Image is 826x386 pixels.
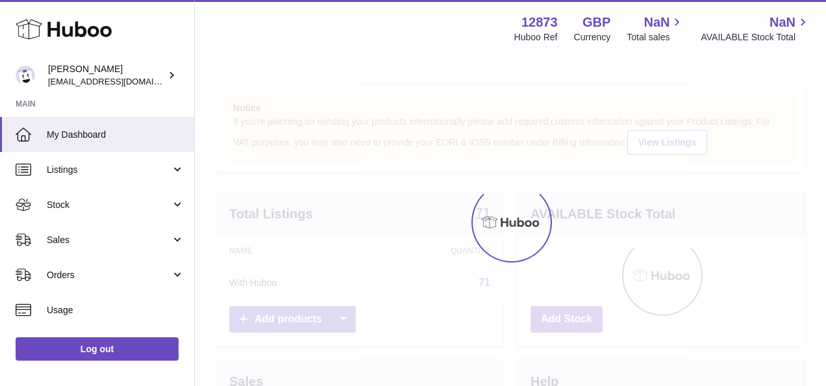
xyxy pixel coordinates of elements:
[582,14,610,31] strong: GBP
[627,31,684,44] span: Total sales
[701,14,810,44] a: NaN AVAILABLE Stock Total
[574,31,611,44] div: Currency
[47,164,171,176] span: Listings
[521,14,558,31] strong: 12873
[48,76,191,86] span: [EMAIL_ADDRESS][DOMAIN_NAME]
[47,234,171,246] span: Sales
[47,269,171,281] span: Orders
[47,129,184,141] span: My Dashboard
[701,31,810,44] span: AVAILABLE Stock Total
[47,199,171,211] span: Stock
[47,304,184,316] span: Usage
[48,63,165,88] div: [PERSON_NAME]
[644,14,670,31] span: NaN
[16,337,179,361] a: Log out
[627,14,684,44] a: NaN Total sales
[514,31,558,44] div: Huboo Ref
[16,66,35,85] img: tikhon.oleinikov@sleepandglow.com
[770,14,795,31] span: NaN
